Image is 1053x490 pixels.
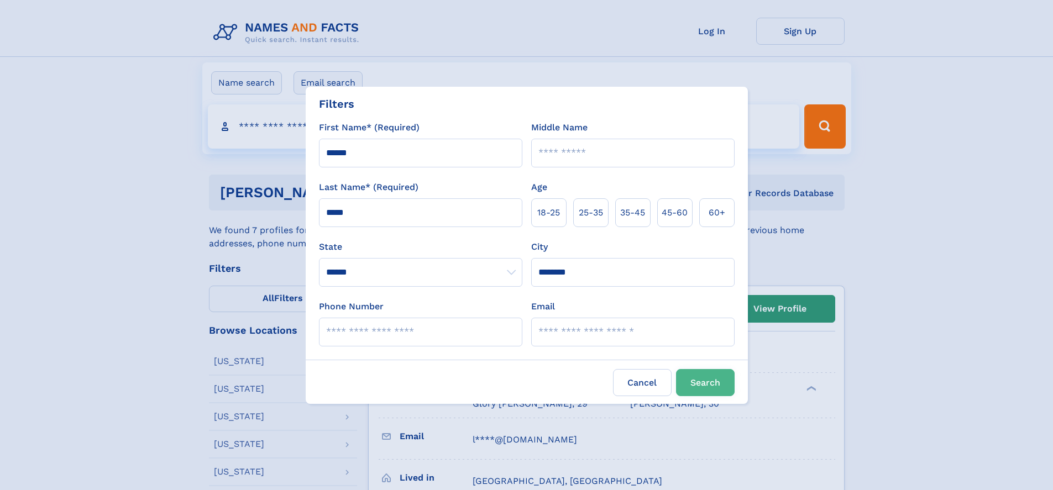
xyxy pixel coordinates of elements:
button: Search [676,369,735,396]
span: 25‑35 [579,206,603,219]
label: Phone Number [319,300,384,313]
label: City [531,240,548,254]
label: Age [531,181,547,194]
label: Middle Name [531,121,588,134]
label: State [319,240,522,254]
span: 45‑60 [662,206,688,219]
label: Email [531,300,555,313]
label: First Name* (Required) [319,121,420,134]
span: 18‑25 [537,206,560,219]
div: Filters [319,96,354,112]
span: 60+ [709,206,725,219]
span: 35‑45 [620,206,645,219]
label: Cancel [613,369,672,396]
label: Last Name* (Required) [319,181,418,194]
